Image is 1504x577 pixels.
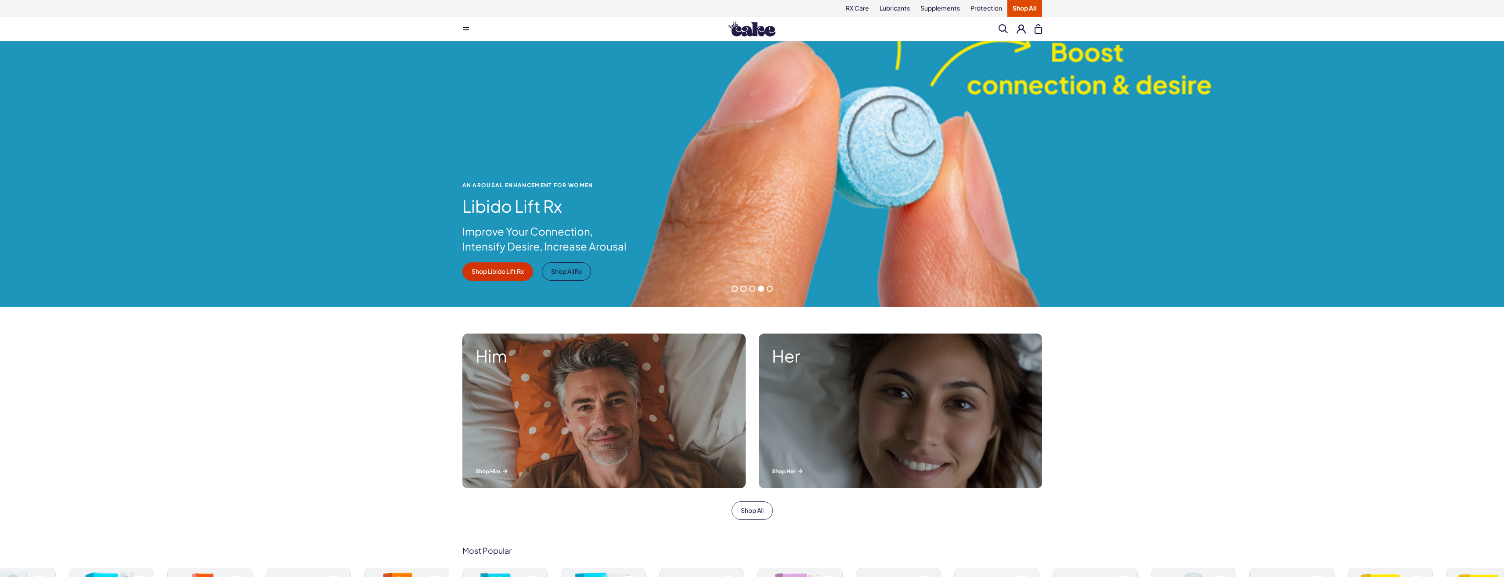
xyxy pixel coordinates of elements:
a: A woman smiling while lying in bed. Her Shop Her [752,327,1049,495]
img: Hello Cake [729,22,775,36]
strong: Her [772,347,1029,365]
h1: Libido Lift Rx [462,197,630,215]
span: An Arousal Enhancement for Women [462,182,630,188]
a: Shop All Rx [542,262,591,281]
a: A man smiling while lying in bed. Him Shop Him [456,327,752,495]
a: Shop All [732,501,773,520]
strong: Him [476,347,732,365]
p: Shop Her [772,468,1029,475]
p: Shop Him [476,468,732,475]
p: Improve Your Connection, Intensify Desire, Increase Arousal [462,224,630,254]
a: Shop Libido Lift Rx [462,262,533,281]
